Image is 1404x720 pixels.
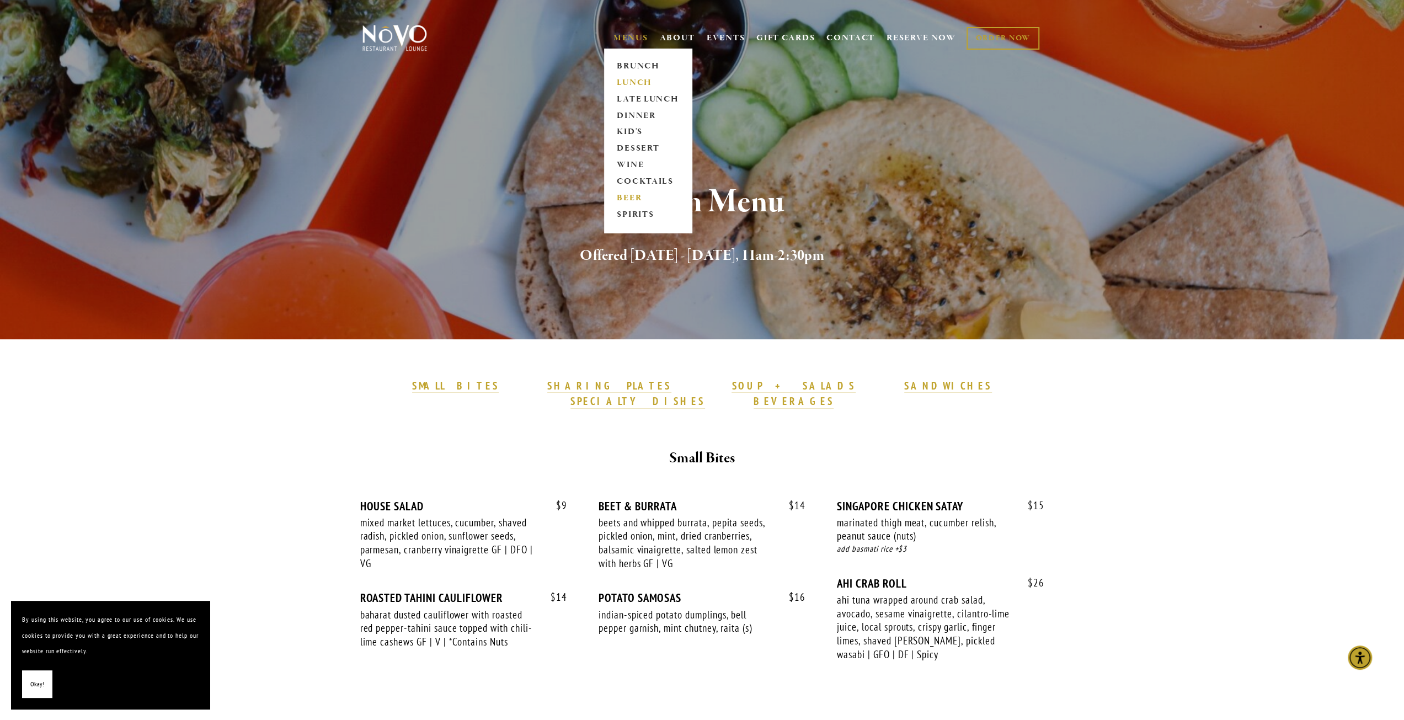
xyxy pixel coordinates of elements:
[599,608,774,635] div: indian-spiced potato dumplings, bell pepper garnish, mint chutney, raita (s)
[570,394,705,409] a: SPECIALTY DISHES
[613,124,682,141] a: KID'S
[837,543,1044,556] div: add basmati rice +$3
[732,379,855,393] a: SOUP + SALADS
[360,499,567,513] div: HOUSE SALAD
[556,499,562,512] span: $
[837,516,1012,543] div: marinated thigh meat, cucumber relish, peanut sauce (nuts)
[754,394,834,409] a: BEVERAGES
[1017,499,1044,512] span: 15
[732,379,855,392] strong: SOUP + SALADS
[22,670,52,698] button: Okay!
[778,591,805,604] span: 16
[599,499,805,513] div: BEET & BURRATA
[613,108,682,124] a: DINNER
[547,379,671,393] a: SHARING PLATES
[613,207,682,223] a: SPIRITS
[613,174,682,190] a: COCKTAILS
[613,58,682,74] a: BRUNCH
[540,591,567,604] span: 14
[613,74,682,91] a: LUNCH
[904,379,992,393] a: SANDWICHES
[887,28,956,49] a: RESERVE NOW
[613,190,682,207] a: BEER
[412,379,499,392] strong: SMALL BITES
[1028,499,1033,512] span: $
[1017,577,1044,589] span: 26
[360,591,567,605] div: ROASTED TAHINI CAULIFLOWER
[360,516,536,570] div: mixed market lettuces, cucumber, shaved radish, pickled onion, sunflower seeds, parmesan, cranber...
[1028,576,1033,589] span: $
[599,516,774,570] div: beets and whipped burrata, pepita seeds, pickled onion, mint, dried cranberries, balsamic vinaigr...
[826,28,875,49] a: CONTACT
[381,184,1024,220] h1: Lunch Menu
[570,394,705,408] strong: SPECIALTY DISHES
[707,33,745,44] a: EVENTS
[1348,646,1372,670] div: Accessibility Menu
[837,577,1044,590] div: AHI CRAB ROLL
[22,612,199,659] p: By using this website, you agree to our use of cookies. We use cookies to provide you with a grea...
[789,499,794,512] span: $
[30,676,44,692] span: Okay!
[613,33,648,44] a: MENUS
[613,141,682,157] a: DESSERT
[547,379,671,392] strong: SHARING PLATES
[754,394,834,408] strong: BEVERAGES
[360,24,429,52] img: Novo Restaurant &amp; Lounge
[778,499,805,512] span: 14
[613,91,682,108] a: LATE LUNCH
[669,449,735,468] strong: Small Bites
[967,27,1039,50] a: ORDER NOW
[360,608,536,649] div: baharat dusted cauliflower with roasted red pepper-tahini sauce topped with chili-lime cashews GF...
[545,499,567,512] span: 9
[599,591,805,605] div: POTATO SAMOSAS
[837,593,1012,662] div: ahi tuna wrapped around crab salad, avocado, sesame vinaigrette, cilantro-lime juice, local sprou...
[659,33,695,44] a: ABOUT
[756,28,815,49] a: GIFT CARDS
[837,499,1044,513] div: SINGAPORE CHICKEN SATAY
[789,590,794,604] span: $
[412,379,499,393] a: SMALL BITES
[381,244,1024,268] h2: Offered [DATE] - [DATE], 11am-2:30pm
[11,601,210,709] section: Cookie banner
[904,379,992,392] strong: SANDWICHES
[551,590,556,604] span: $
[613,157,682,174] a: WINE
